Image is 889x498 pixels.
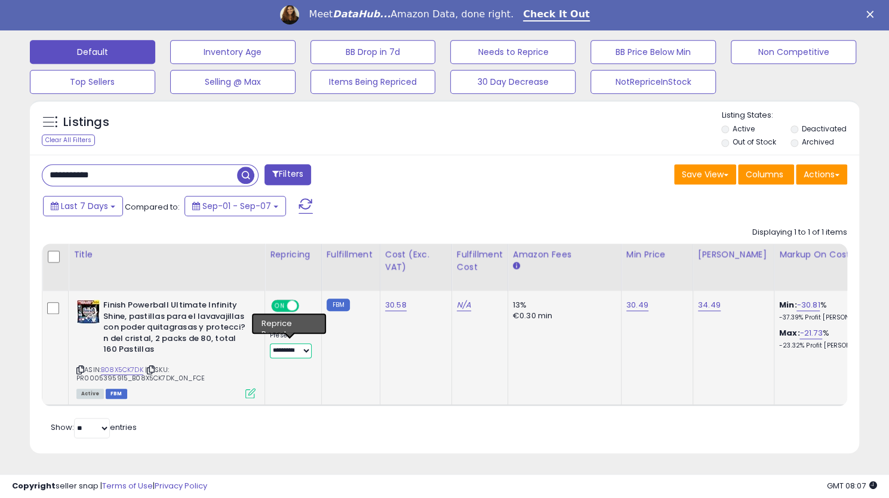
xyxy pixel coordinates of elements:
a: B08X5CK7DK [101,365,143,375]
button: BB Drop in 7d [310,40,436,64]
div: ASIN: [76,300,256,397]
div: Clear All Filters [42,134,95,146]
label: Active [733,124,755,134]
div: Markup on Cost [779,248,882,261]
span: Last 7 Days [61,200,108,212]
img: 51ueg3ckTWL._SL40_.jpg [76,300,100,324]
span: 2025-09-17 08:07 GMT [827,480,877,491]
i: DataHub... [333,8,390,20]
b: Max: [779,327,800,339]
button: Columns [738,164,794,185]
div: Fulfillment [327,248,375,261]
th: The percentage added to the cost of goods (COGS) that forms the calculator for Min & Max prices. [774,244,887,291]
button: NotRepriceInStock [590,70,716,94]
div: Amazon Fees [513,248,616,261]
span: FBM [106,389,127,399]
span: | SKU: PR0005395915_B08X5CK7DK_0N_FCE [76,365,205,383]
label: Archived [802,137,834,147]
a: Privacy Policy [155,480,207,491]
button: Default [30,40,155,64]
a: 34.49 [698,299,721,311]
div: seller snap | | [12,481,207,492]
span: Columns [746,168,783,180]
button: Filters [264,164,311,185]
div: Min Price [626,248,688,261]
h5: Listings [63,114,109,131]
label: Out of Stock [733,137,776,147]
p: Listing States: [721,110,859,121]
div: % [779,300,878,322]
button: Last 7 Days [43,196,123,216]
div: [PERSON_NAME] [698,248,769,261]
div: Displaying 1 to 1 of 1 items [752,227,847,238]
a: -30.81 [796,299,820,311]
div: Win BuyBox [270,318,312,329]
strong: Copyright [12,480,56,491]
a: 30.49 [626,299,648,311]
b: Min: [779,299,797,311]
p: -37.39% Profit [PERSON_NAME] [779,313,878,322]
button: Save View [674,164,736,185]
a: -21.73 [799,327,822,339]
img: Profile image for Georgie [280,5,299,24]
span: Sep-01 - Sep-07 [202,200,271,212]
small: Amazon Fees. [513,261,520,272]
div: Preset: [270,331,312,358]
a: Terms of Use [102,480,153,491]
span: All listings currently available for purchase on Amazon [76,389,104,399]
button: Items Being Repriced [310,70,436,94]
button: Top Sellers [30,70,155,94]
a: 30.58 [385,299,407,311]
div: Close [866,11,878,18]
div: Fulfillment Cost [457,248,503,273]
div: % [779,328,878,350]
button: Inventory Age [170,40,296,64]
button: Non Competitive [731,40,856,64]
span: OFF [297,301,316,311]
div: Cost (Exc. VAT) [385,248,447,273]
p: -23.32% Profit [PERSON_NAME] [779,342,878,350]
div: €0.30 min [513,311,612,321]
span: Compared to: [125,201,180,213]
button: Needs to Reprice [450,40,576,64]
button: Actions [796,164,847,185]
small: FBM [327,299,350,311]
div: 13% [513,300,612,311]
button: BB Price Below Min [590,40,716,64]
button: Sep-01 - Sep-07 [184,196,286,216]
button: 30 Day Decrease [450,70,576,94]
a: Check It Out [523,8,590,21]
button: Selling @ Max [170,70,296,94]
div: Repricing [270,248,316,261]
label: Deactivated [802,124,847,134]
b: Finish Powerball Ultimate Infinity Shine, pastillas para el lavavajillas con poder quitagrasas y ... [103,300,248,358]
span: ON [272,301,287,311]
div: Title [73,248,260,261]
a: N/A [457,299,471,311]
div: Meet Amazon Data, done right. [309,8,513,20]
span: Show: entries [51,422,137,433]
